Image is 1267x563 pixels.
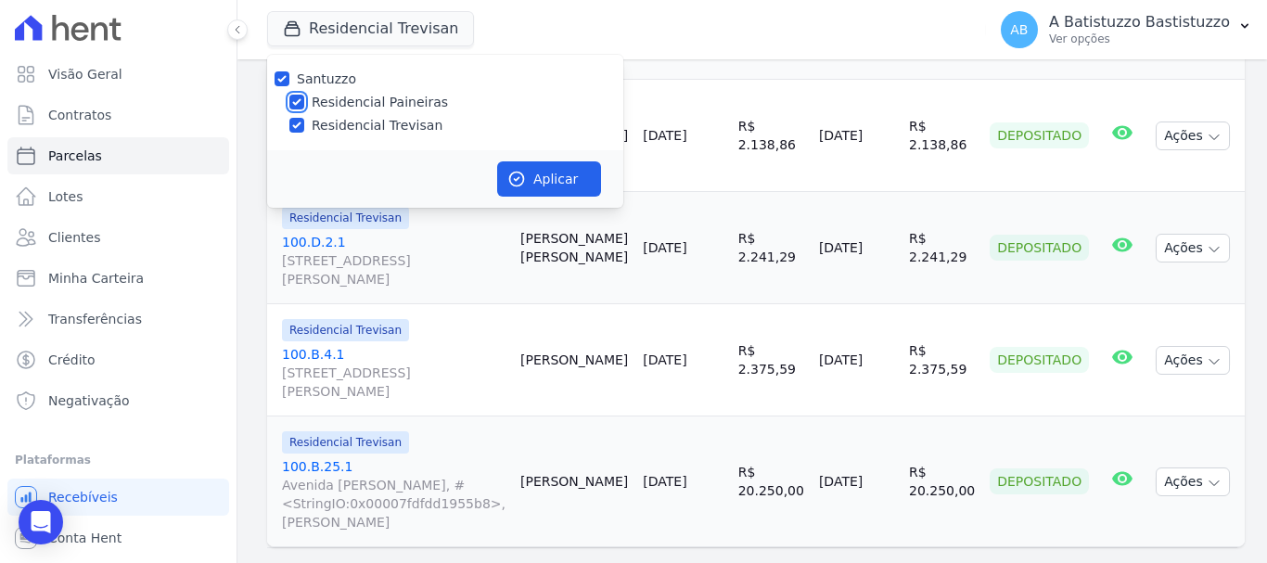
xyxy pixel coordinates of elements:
a: Clientes [7,219,229,256]
div: Depositado [990,235,1089,261]
div: Depositado [990,122,1089,148]
button: AB A Batistuzzo Bastistuzzo Ver opções [986,4,1267,56]
span: [STREET_ADDRESS][PERSON_NAME] [282,364,506,401]
a: Transferências [7,301,229,338]
div: Plataformas [15,449,222,471]
a: [DATE] [643,128,686,143]
button: Residencial Trevisan [267,11,474,46]
span: Contratos [48,106,111,124]
p: A Batistuzzo Bastistuzzo [1049,13,1230,32]
span: Negativação [48,391,130,410]
a: Lotes [7,178,229,215]
td: [DATE] [812,80,902,192]
a: Crédito [7,341,229,378]
span: Clientes [48,228,100,247]
td: R$ 2.138,86 [902,80,982,192]
td: R$ 2.241,29 [731,192,812,304]
span: Minha Carteira [48,269,144,288]
a: Minha Carteira [7,260,229,297]
span: Residencial Trevisan [282,207,409,229]
a: [DATE] [643,240,686,255]
label: Santuzzo [297,71,356,86]
td: [PERSON_NAME] [513,304,635,416]
button: Ações [1156,122,1230,150]
a: Parcelas [7,137,229,174]
label: Residencial Trevisan [312,116,442,135]
a: 100.B.25.1Avenida [PERSON_NAME], #<StringIO:0x00007fdfdd1955b8>, [PERSON_NAME] [282,457,506,531]
td: R$ 2.375,59 [902,304,982,416]
td: R$ 20.250,00 [731,416,812,547]
button: Ações [1156,346,1230,375]
span: Recebíveis [48,488,118,506]
button: Ações [1156,234,1230,262]
a: Contratos [7,96,229,134]
div: Depositado [990,347,1089,373]
td: [DATE] [812,192,902,304]
button: Aplicar [497,161,601,197]
td: R$ 2.375,59 [731,304,812,416]
a: 100.B.4.1[STREET_ADDRESS][PERSON_NAME] [282,345,506,401]
span: Conta Hent [48,529,122,547]
span: Residencial Trevisan [282,431,409,454]
a: [DATE] [643,352,686,367]
div: Open Intercom Messenger [19,500,63,544]
a: [DATE] [643,474,686,489]
td: [DATE] [812,304,902,416]
span: AB [1010,23,1028,36]
td: [PERSON_NAME] [PERSON_NAME] [513,192,635,304]
span: Residencial Trevisan [282,319,409,341]
span: [STREET_ADDRESS][PERSON_NAME] [282,251,506,288]
div: Depositado [990,468,1089,494]
span: Parcelas [48,147,102,165]
p: Ver opções [1049,32,1230,46]
td: R$ 2.241,29 [902,192,982,304]
a: Visão Geral [7,56,229,93]
span: Visão Geral [48,65,122,83]
td: R$ 2.138,86 [731,80,812,192]
label: Residencial Paineiras [312,93,448,112]
td: [PERSON_NAME] [513,416,635,547]
a: Negativação [7,382,229,419]
td: [DATE] [812,416,902,547]
a: Recebíveis [7,479,229,516]
span: Crédito [48,351,96,369]
button: Ações [1156,467,1230,496]
td: R$ 20.250,00 [902,416,982,547]
a: Conta Hent [7,519,229,557]
span: Lotes [48,187,83,206]
a: 100.D.2.1[STREET_ADDRESS][PERSON_NAME] [282,233,506,288]
span: Transferências [48,310,142,328]
span: Avenida [PERSON_NAME], #<StringIO:0x00007fdfdd1955b8>, [PERSON_NAME] [282,476,506,531]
